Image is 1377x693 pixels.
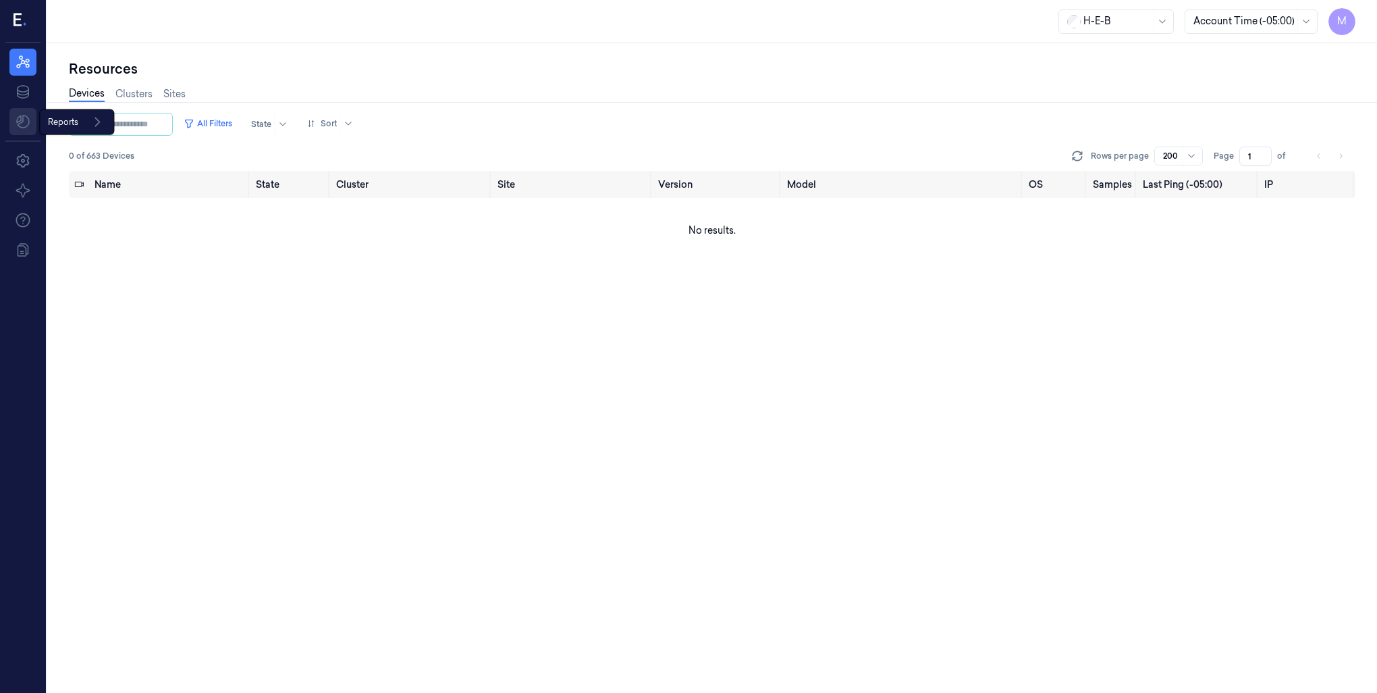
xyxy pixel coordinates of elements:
a: Devices [69,86,105,102]
th: Cluster [331,171,492,198]
th: Name [89,171,250,198]
th: IP [1259,171,1355,198]
th: Site [492,171,653,198]
th: Last Ping (-05:00) [1137,171,1259,198]
p: Rows per page [1091,150,1149,162]
th: Model [782,171,1023,198]
span: 0 of 663 Devices [69,150,134,162]
a: Clusters [115,87,153,101]
button: M [1328,8,1355,35]
a: Sites [163,87,186,101]
th: Version [653,171,782,198]
span: of [1277,150,1299,162]
div: Resources [69,59,1355,78]
div: Reports [39,109,114,135]
span: Page [1214,150,1234,162]
nav: pagination [1309,147,1350,165]
td: No results. [69,198,1355,263]
th: State [250,171,331,198]
button: All Filters [178,113,238,134]
th: Samples [1087,171,1137,198]
th: OS [1023,171,1088,198]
